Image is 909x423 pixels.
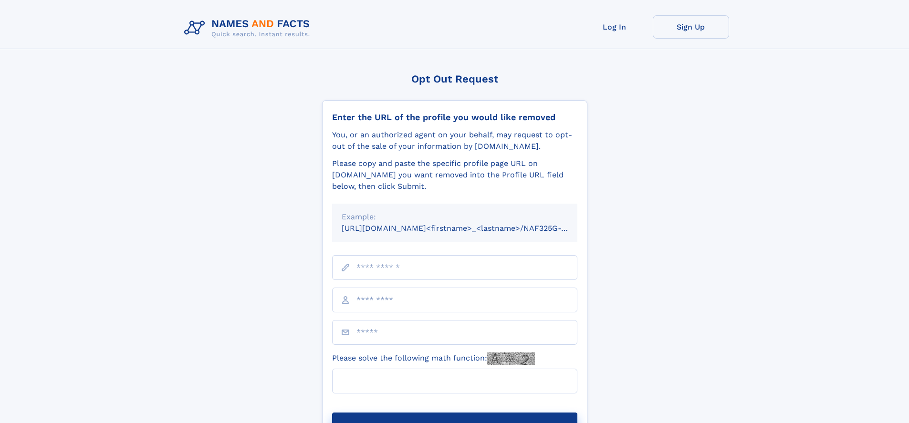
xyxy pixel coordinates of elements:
[653,15,729,39] a: Sign Up
[332,129,577,152] div: You, or an authorized agent on your behalf, may request to opt-out of the sale of your informatio...
[342,211,568,223] div: Example:
[576,15,653,39] a: Log In
[332,158,577,192] div: Please copy and paste the specific profile page URL on [DOMAIN_NAME] you want removed into the Pr...
[342,224,596,233] small: [URL][DOMAIN_NAME]<firstname>_<lastname>/NAF325G-xxxxxxxx
[332,352,535,365] label: Please solve the following math function:
[180,15,318,41] img: Logo Names and Facts
[332,112,577,123] div: Enter the URL of the profile you would like removed
[322,73,587,85] div: Opt Out Request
